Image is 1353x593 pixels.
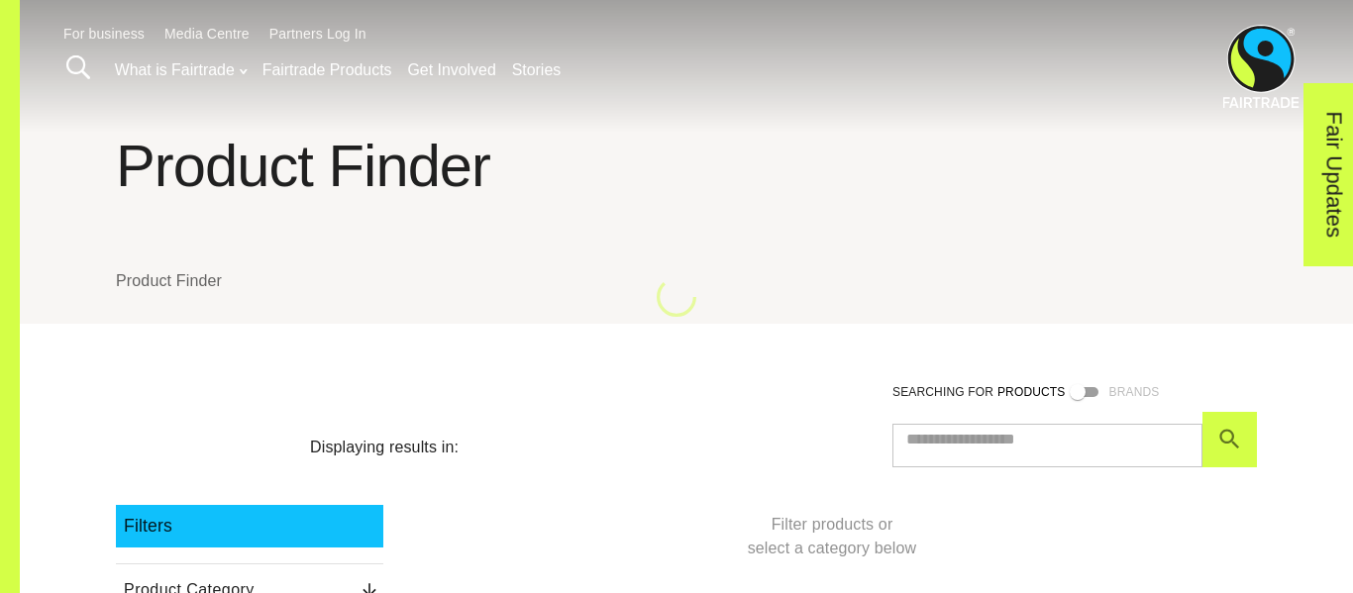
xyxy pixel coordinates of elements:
p: Displaying results in: [310,436,459,459]
p: Products [997,383,1066,401]
a: Product Finder [116,272,222,289]
p: Brands [1109,383,1160,401]
a: Stories [512,58,562,82]
a: Get Involved [407,58,495,82]
nav: breadcrumb [116,269,1257,293]
p: Searching for [892,383,993,401]
a: Fairtrade Products [262,58,392,82]
img: Fairtrade Australia New Zealand logo [1223,25,1300,108]
a: Toggle Search [53,46,102,95]
a: What is Fairtrade [115,58,247,82]
h1: Product Finder [116,122,1257,210]
a: Partners Log In [269,26,366,42]
a: Media Centre [164,26,250,42]
p: Filters [124,513,375,539]
a: For business [63,26,145,42]
p: Filter products or select a category below [407,513,1257,560]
